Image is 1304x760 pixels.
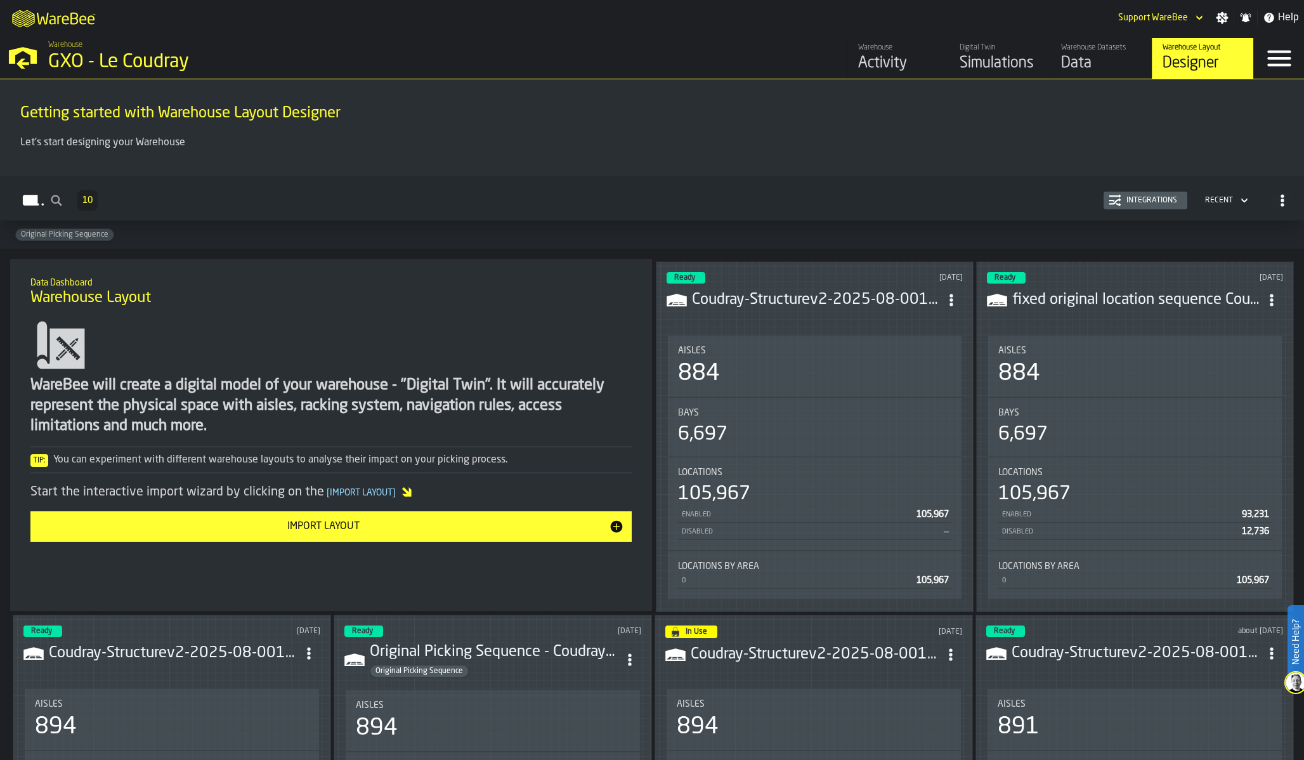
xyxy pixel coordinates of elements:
[998,523,1272,540] div: StatList-item-Disabled
[82,196,93,205] span: 10
[1113,10,1206,25] div: DropdownMenuValue-Support WareBee
[678,506,951,523] div: StatList-item-Enabled
[1121,196,1182,205] div: Integrations
[20,101,1284,103] h2: Sub Title
[678,468,951,478] div: Title
[677,699,951,709] div: Title
[998,346,1272,356] div: Title
[988,398,1282,456] div: stat-Bays
[370,642,618,662] h3: Original Picking Sequence - Coudray-Structurev2-2025-08-001.csv
[858,53,939,74] div: Activity
[976,261,1294,612] div: ItemListCard-DashboardItemContainer
[356,700,384,711] span: Aisles
[35,699,309,709] div: Title
[678,408,951,418] div: Title
[678,361,720,386] div: 884
[988,457,1282,550] div: stat-Locations
[998,408,1272,418] div: Title
[1001,511,1237,519] div: Enabled
[20,103,341,124] span: Getting started with Warehouse Layout Designer
[681,511,911,519] div: Enabled
[30,454,48,467] span: Tip:
[678,423,727,446] div: 6,697
[49,643,297,664] h3: Coudray-Structurev2-2025-08-001 (3).csv
[998,699,1272,709] div: Title
[847,38,949,79] a: link-to-/wh/i/efd9e906-5eb9-41af-aac9-d3e075764b8d/feed/
[324,488,398,497] span: Import Layout
[30,511,632,542] button: button-Import Layout
[667,272,705,284] div: status-3 2
[686,628,707,636] span: In Use
[998,699,1026,709] span: Aisles
[841,627,962,636] div: Updated: 15/09/2025, 13:19:38 Created: 15/09/2025, 13:15:49
[692,290,940,310] h3: Coudray-Structurev2-2025-08-001 - ALL Enabled
[987,272,1026,284] div: status-3 2
[30,452,632,468] div: You can experiment with different warehouse layouts to analyse their impact on your picking process.
[858,43,939,52] div: Warehouse
[35,714,77,740] div: 894
[960,43,1040,52] div: Digital Twin
[994,274,1015,282] span: Ready
[960,53,1040,74] div: Simulations
[668,551,962,599] div: stat-Locations by Area
[988,551,1282,599] div: stat-Locations by Area
[38,519,609,534] div: Import Layout
[678,346,951,356] div: Title
[668,336,962,396] div: stat-Aisles
[1205,196,1233,205] div: DropdownMenuValue-4
[352,627,373,635] span: Ready
[48,51,391,74] div: GXO - Le Coudray
[1163,43,1243,52] div: Warehouse Layout
[1289,606,1303,678] label: Need Help?
[998,468,1043,478] span: Locations
[678,561,759,572] span: Locations by Area
[30,288,151,308] span: Warehouse Layout
[327,488,330,497] span: [
[656,261,974,612] div: ItemListCard-DashboardItemContainer
[678,561,951,572] div: Title
[1061,53,1142,74] div: Data
[998,361,1040,386] div: 884
[356,700,630,711] div: Title
[665,626,717,638] div: status-4 2
[1242,510,1269,519] span: 93,231
[393,488,396,497] span: ]
[986,626,1025,637] div: status-3 2
[998,423,1048,446] div: 6,697
[998,468,1272,478] div: Title
[691,645,939,665] h3: Coudray-Structurev2-2025-08-001.csv
[998,346,1026,356] span: Aisles
[20,135,1284,150] p: Let's start designing your Warehouse
[16,230,114,239] span: Original Picking Sequence
[30,376,632,436] div: WareBee will create a digital model of your warehouse - "Digital Twin". It will accurately repres...
[1237,576,1269,585] span: 105,967
[667,689,961,750] div: stat-Aisles
[1001,528,1237,536] div: Disabled
[998,506,1272,523] div: StatList-item-Enabled
[949,38,1050,79] a: link-to-/wh/i/efd9e906-5eb9-41af-aac9-d3e075764b8d/simulations
[678,408,699,418] span: Bays
[1012,643,1260,664] h3: Coudray-Structurev2-2025-08-001.csv
[1050,38,1152,79] a: link-to-/wh/i/efd9e906-5eb9-41af-aac9-d3e075764b8d/data
[681,528,939,536] div: Disabled
[1156,273,1283,282] div: Updated: 20/09/2025, 16:58:14 Created: 20/09/2025, 16:52:54
[835,273,963,282] div: Updated: 22/09/2025, 11:18:03 Created: 22/09/2025, 11:14:26
[667,333,963,601] section: card-LayoutDashboardCard
[678,468,722,478] span: Locations
[998,561,1272,572] div: Title
[677,714,719,740] div: 894
[1200,193,1251,208] div: DropdownMenuValue-4
[30,483,632,501] div: Start the interactive import wizard by clicking on the
[668,398,962,456] div: stat-Bays
[678,346,706,356] span: Aisles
